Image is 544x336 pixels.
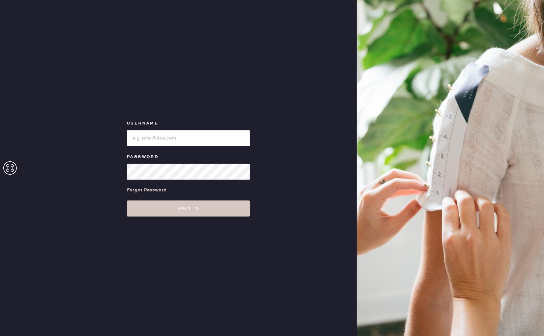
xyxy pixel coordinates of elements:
label: Password [127,153,250,161]
a: Forgot Password [127,180,167,200]
input: e.g. john@doe.com [127,130,250,146]
label: Username [127,119,250,128]
button: Sign in [127,200,250,217]
div: Forgot Password [127,186,167,194]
